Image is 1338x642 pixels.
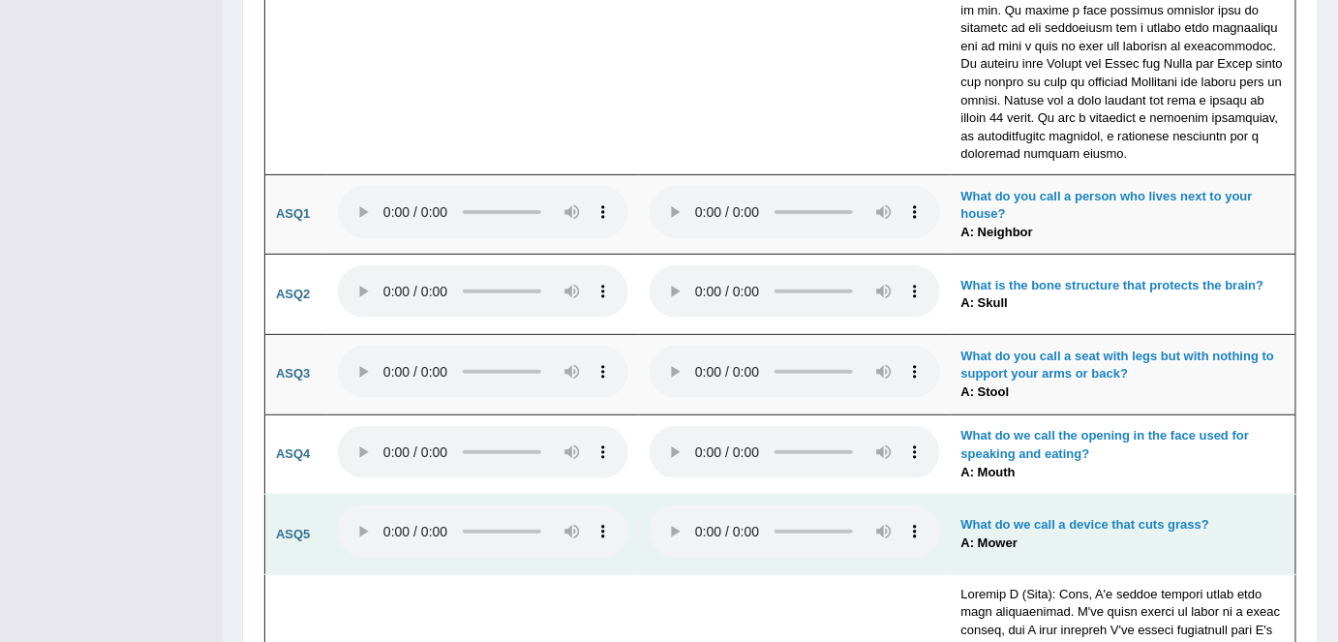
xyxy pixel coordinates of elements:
b: A: Mower [961,535,1019,550]
b: ASQ2 [276,287,310,301]
b: ASQ5 [276,527,310,541]
b: A: Mouth [961,465,1016,479]
b: ASQ3 [276,366,310,381]
b: ASQ4 [276,446,310,461]
b: What do you call a seat with legs but with nothing to support your arms or back? [961,349,1275,382]
b: ASQ1 [276,206,310,221]
b: What do we call a device that cuts grass? [961,517,1209,532]
b: What do you call a person who lives next to your house? [961,189,1253,222]
b: What do we call the opening in the face used for speaking and eating? [961,428,1250,461]
b: A: Stool [961,384,1010,399]
b: What is the bone structure that protects the brain? [961,278,1264,292]
b: A: Skull [961,295,1008,310]
b: A: Neighbor [961,225,1033,239]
